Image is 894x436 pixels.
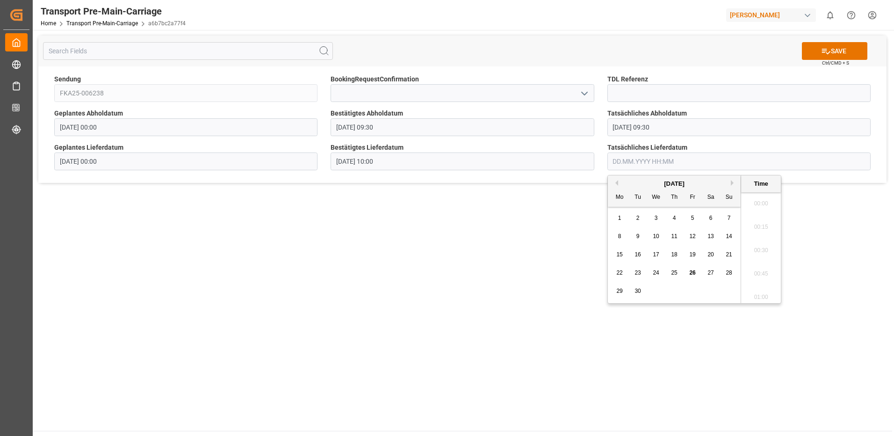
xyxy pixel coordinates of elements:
input: DD.MM.YYYY HH:MM [54,153,317,170]
input: Search Fields [43,42,333,60]
span: 4 [673,215,676,221]
a: Transport Pre-Main-Carriage [66,20,138,27]
div: Choose Monday, September 15th, 2025 [614,249,626,261]
div: Choose Sunday, September 7th, 2025 [723,212,735,224]
span: 12 [689,233,695,240]
div: Choose Friday, September 19th, 2025 [687,249,699,261]
div: Mo [614,192,626,203]
div: Choose Wednesday, September 24th, 2025 [650,267,662,279]
div: Choose Thursday, September 25th, 2025 [669,267,680,279]
span: 5 [691,215,694,221]
span: Sendung [54,74,81,84]
button: Next Month [731,180,736,186]
span: 28 [726,269,732,276]
input: DD.MM.YYYY HH:MM [331,153,594,170]
div: [PERSON_NAME] [726,8,816,22]
button: Previous Month [613,180,618,186]
div: Choose Thursday, September 18th, 2025 [669,249,680,261]
div: Choose Monday, September 29th, 2025 [614,285,626,297]
button: Help Center [841,5,862,26]
div: Transport Pre-Main-Carriage [41,4,186,18]
div: We [650,192,662,203]
span: Ctrl/CMD + S [822,59,849,66]
input: DD.MM.YYYY HH:MM [54,118,317,136]
div: month 2025-09 [611,209,738,300]
div: Choose Thursday, September 4th, 2025 [669,212,680,224]
button: [PERSON_NAME] [726,6,820,24]
span: TDL Referenz [607,74,648,84]
span: 18 [671,251,677,258]
span: 11 [671,233,677,240]
div: Choose Sunday, September 21st, 2025 [723,249,735,261]
button: open menu [577,86,591,101]
div: Choose Sunday, September 28th, 2025 [723,267,735,279]
div: [DATE] [608,179,741,189]
span: 17 [653,251,659,258]
span: Geplantes Abholdatum [54,109,123,118]
span: 22 [616,269,622,276]
div: Choose Tuesday, September 30th, 2025 [632,285,644,297]
span: 2 [636,215,640,221]
div: Choose Monday, September 1st, 2025 [614,212,626,224]
span: Tatsächliches Abholdatum [607,109,687,118]
span: 16 [634,251,641,258]
input: DD.MM.YYYY HH:MM [607,118,871,136]
span: 26 [689,269,695,276]
div: Time [743,179,779,189]
span: 6 [709,215,713,221]
div: Su [723,192,735,203]
span: 15 [616,251,622,258]
a: Home [41,20,56,27]
span: 29 [616,288,622,294]
span: 13 [707,233,714,240]
span: 9 [636,233,640,240]
div: Fr [687,192,699,203]
span: 7 [728,215,731,221]
div: Choose Saturday, September 27th, 2025 [705,267,717,279]
div: Choose Wednesday, September 3rd, 2025 [650,212,662,224]
div: Choose Wednesday, September 10th, 2025 [650,231,662,242]
div: Choose Sunday, September 14th, 2025 [723,231,735,242]
div: Choose Monday, September 22nd, 2025 [614,267,626,279]
span: 30 [634,288,641,294]
div: Choose Tuesday, September 16th, 2025 [632,249,644,261]
span: 1 [618,215,621,221]
div: Choose Friday, September 12th, 2025 [687,231,699,242]
span: Bestätigtes Abholdatum [331,109,403,118]
div: Choose Friday, September 26th, 2025 [687,267,699,279]
span: 21 [726,251,732,258]
div: Choose Wednesday, September 17th, 2025 [650,249,662,261]
div: Choose Tuesday, September 23rd, 2025 [632,267,644,279]
div: Choose Tuesday, September 2nd, 2025 [632,212,644,224]
div: Choose Saturday, September 6th, 2025 [705,212,717,224]
div: Choose Monday, September 8th, 2025 [614,231,626,242]
span: 27 [707,269,714,276]
span: 3 [655,215,658,221]
button: SAVE [802,42,867,60]
button: show 0 new notifications [820,5,841,26]
input: DD.MM.YYYY HH:MM [607,153,871,170]
span: 23 [634,269,641,276]
span: BookingRequestConfirmation [331,74,419,84]
div: Th [669,192,680,203]
span: Bestätigtes Lieferdatum [331,143,404,153]
input: DD.MM.YYYY HH:MM [331,118,594,136]
span: 10 [653,233,659,240]
span: Tatsächliches Lieferdatum [607,143,687,153]
div: Choose Saturday, September 20th, 2025 [705,249,717,261]
div: Choose Saturday, September 13th, 2025 [705,231,717,242]
div: Sa [705,192,717,203]
span: 24 [653,269,659,276]
div: Choose Tuesday, September 9th, 2025 [632,231,644,242]
span: 8 [618,233,621,240]
span: Geplantes Lieferdatum [54,143,123,153]
span: 20 [707,251,714,258]
span: 25 [671,269,677,276]
div: Choose Friday, September 5th, 2025 [687,212,699,224]
div: Tu [632,192,644,203]
span: 19 [689,251,695,258]
span: 14 [726,233,732,240]
div: Choose Thursday, September 11th, 2025 [669,231,680,242]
